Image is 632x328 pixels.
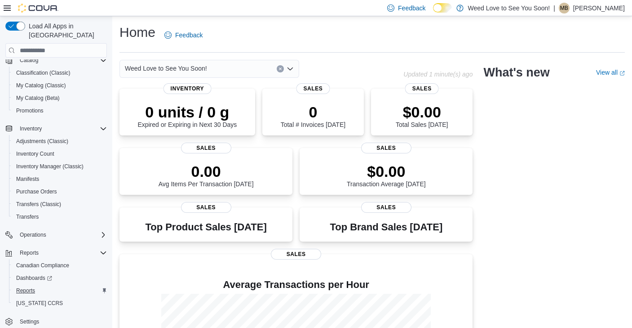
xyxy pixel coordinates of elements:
span: Sales [361,202,411,213]
a: Dashboards [9,272,110,284]
a: Transfers [13,211,42,222]
button: Reports [2,247,110,259]
span: Adjustments (Classic) [13,136,107,147]
p: Updated 1 minute(s) ago [403,71,473,78]
p: 0 units / 0 g [137,103,237,121]
span: Sales [361,143,411,153]
span: Inventory Manager (Classic) [13,161,107,172]
a: Promotions [13,105,47,116]
span: Operations [20,231,46,238]
svg: External link [619,71,625,76]
a: Settings [16,316,43,327]
button: Clear input [277,65,284,72]
a: Purchase Orders [13,186,61,197]
span: Inventory Count [16,150,54,157]
button: Catalog [2,54,110,67]
h4: Average Transactions per Hour [127,279,465,290]
span: Classification (Classic) [13,67,107,78]
span: My Catalog (Beta) [13,93,107,103]
a: View allExternal link [596,69,625,76]
span: Adjustments (Classic) [16,138,68,145]
a: Feedback [161,26,206,44]
a: Inventory Count [13,148,58,159]
a: Reports [13,285,39,296]
span: Settings [16,316,107,327]
a: Transfers (Classic) [13,199,65,210]
button: Catalog [16,55,42,66]
a: My Catalog (Classic) [13,80,70,91]
button: Adjustments (Classic) [9,135,110,148]
div: Transaction Average [DATE] [347,162,426,188]
span: Purchase Orders [13,186,107,197]
span: Operations [16,229,107,240]
span: MB [560,3,568,13]
span: Promotions [16,107,44,114]
span: Inventory Count [13,148,107,159]
span: Washington CCRS [13,298,107,309]
span: Reports [20,249,39,256]
span: Dashboards [13,273,107,283]
h1: Home [119,23,155,41]
button: Inventory Manager (Classic) [9,160,110,173]
span: Canadian Compliance [13,260,107,271]
h3: Top Brand Sales [DATE] [330,222,442,233]
h3: Top Product Sales [DATE] [145,222,266,233]
span: Classification (Classic) [16,69,71,76]
span: Sales [181,202,231,213]
span: [US_STATE] CCRS [16,300,63,307]
a: Inventory Manager (Classic) [13,161,87,172]
span: Feedback [398,4,425,13]
div: Expired or Expiring in Next 30 Days [137,103,237,128]
button: Transfers (Classic) [9,198,110,211]
span: Reports [16,247,107,258]
a: Canadian Compliance [13,260,73,271]
a: Adjustments (Classic) [13,136,72,147]
button: Inventory [16,123,45,134]
span: Dashboards [16,274,52,282]
p: Weed Love to See You Soon! [468,3,550,13]
button: Manifests [9,173,110,185]
div: Total # Invoices [DATE] [281,103,345,128]
span: Feedback [175,31,203,40]
div: Melanie Bekevich [559,3,570,13]
a: [US_STATE] CCRS [13,298,66,309]
p: [PERSON_NAME] [573,3,625,13]
p: $0.00 [396,103,448,121]
button: My Catalog (Classic) [9,79,110,92]
span: Sales [405,83,439,94]
a: Manifests [13,174,43,184]
button: Operations [16,229,50,240]
span: Transfers (Classic) [13,199,107,210]
span: Canadian Compliance [16,262,69,269]
button: My Catalog (Beta) [9,92,110,104]
button: [US_STATE] CCRS [9,297,110,310]
span: My Catalog (Classic) [13,80,107,91]
span: Manifests [13,174,107,184]
p: 0.00 [159,162,254,180]
span: My Catalog (Classic) [16,82,66,89]
span: My Catalog (Beta) [16,94,60,102]
span: Sales [271,249,321,260]
button: Settings [2,315,110,328]
span: Reports [16,287,35,294]
span: Transfers [16,213,39,220]
button: Inventory Count [9,148,110,160]
input: Dark Mode [433,3,452,13]
span: Purchase Orders [16,188,57,195]
span: Inventory [164,83,212,94]
img: Cova [18,4,58,13]
span: Settings [20,318,39,325]
button: Operations [2,229,110,241]
div: Avg Items Per Transaction [DATE] [159,162,254,188]
span: Inventory [16,123,107,134]
button: Inventory [2,122,110,135]
h2: What's new [483,65,549,80]
span: Promotions [13,105,107,116]
button: Open list of options [287,65,294,72]
span: Catalog [20,57,38,64]
button: Canadian Compliance [9,259,110,272]
a: Dashboards [13,273,56,283]
p: | [553,3,555,13]
button: Promotions [9,104,110,117]
span: Inventory [20,125,42,132]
